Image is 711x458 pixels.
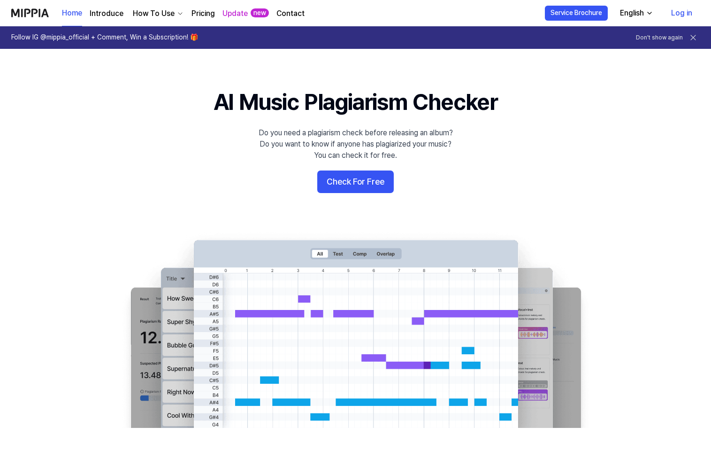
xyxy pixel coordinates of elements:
[90,8,123,19] a: Introduce
[191,8,215,19] a: Pricing
[317,171,394,193] button: Check For Free
[259,127,453,161] div: Do you need a plagiarism check before releasing an album? Do you want to know if anyone has plagi...
[11,33,198,42] h1: Follow IG @mippia_official + Comment, Win a Subscription! 🎁
[612,4,659,23] button: English
[222,8,248,19] a: Update
[545,6,608,21] button: Service Brochure
[112,231,600,428] img: main Image
[62,0,82,26] a: Home
[251,8,269,18] div: new
[276,8,305,19] a: Contact
[636,34,683,42] button: Don't show again
[618,8,646,19] div: English
[131,8,184,19] button: How To Use
[131,8,176,19] div: How To Use
[214,86,497,118] h1: AI Music Plagiarism Checker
